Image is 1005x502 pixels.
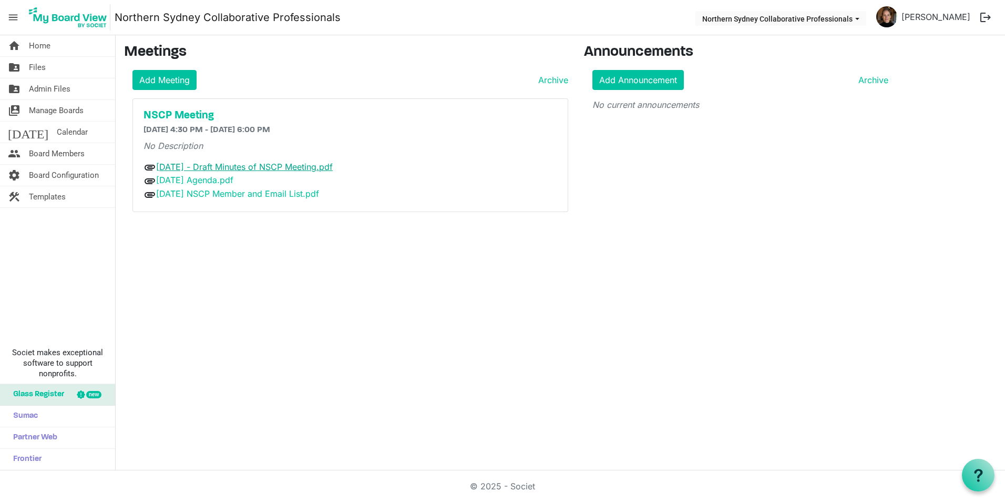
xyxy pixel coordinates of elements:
[29,100,84,121] span: Manage Boards
[115,7,341,28] a: Northern Sydney Collaborative Professionals
[86,391,101,398] div: new
[5,347,110,379] span: Societ makes exceptional software to support nonprofits.
[8,384,64,405] span: Glass Register
[156,188,319,199] a: [DATE] NSCP Member and Email List.pdf
[584,44,897,62] h3: Announcements
[29,57,46,78] span: Files
[29,165,99,186] span: Board Configuration
[592,98,888,111] p: No current announcements
[143,125,557,135] h6: [DATE] 4:30 PM - [DATE] 6:00 PM
[156,175,233,185] a: [DATE] Agenda.pdf
[8,100,20,121] span: switch_account
[592,70,684,90] a: Add Announcement
[124,44,568,62] h3: Meetings
[26,4,110,31] img: My Board View Logo
[8,186,20,207] span: construction
[29,35,50,56] span: Home
[8,35,20,56] span: home
[695,11,866,26] button: Northern Sydney Collaborative Professionals dropdownbutton
[534,74,568,86] a: Archive
[57,122,88,143] span: Calendar
[8,406,38,427] span: Sumac
[143,139,557,152] p: No Description
[132,70,197,90] a: Add Meeting
[3,7,23,27] span: menu
[8,165,20,186] span: settings
[156,162,333,172] a: [DATE] - Draft Minutes of NSCP Meeting.pdf
[8,122,48,143] span: [DATE]
[26,4,115,31] a: My Board View Logo
[8,57,20,78] span: folder_shared
[8,78,20,99] span: folder_shared
[8,427,57,448] span: Partner Web
[470,481,535,491] a: © 2025 - Societ
[8,143,20,164] span: people
[29,143,85,164] span: Board Members
[143,161,156,174] span: attachment
[29,186,66,207] span: Templates
[143,175,156,187] span: attachment
[143,109,557,122] a: NSCP Meeting
[143,188,156,201] span: attachment
[8,449,42,470] span: Frontier
[29,78,70,99] span: Admin Files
